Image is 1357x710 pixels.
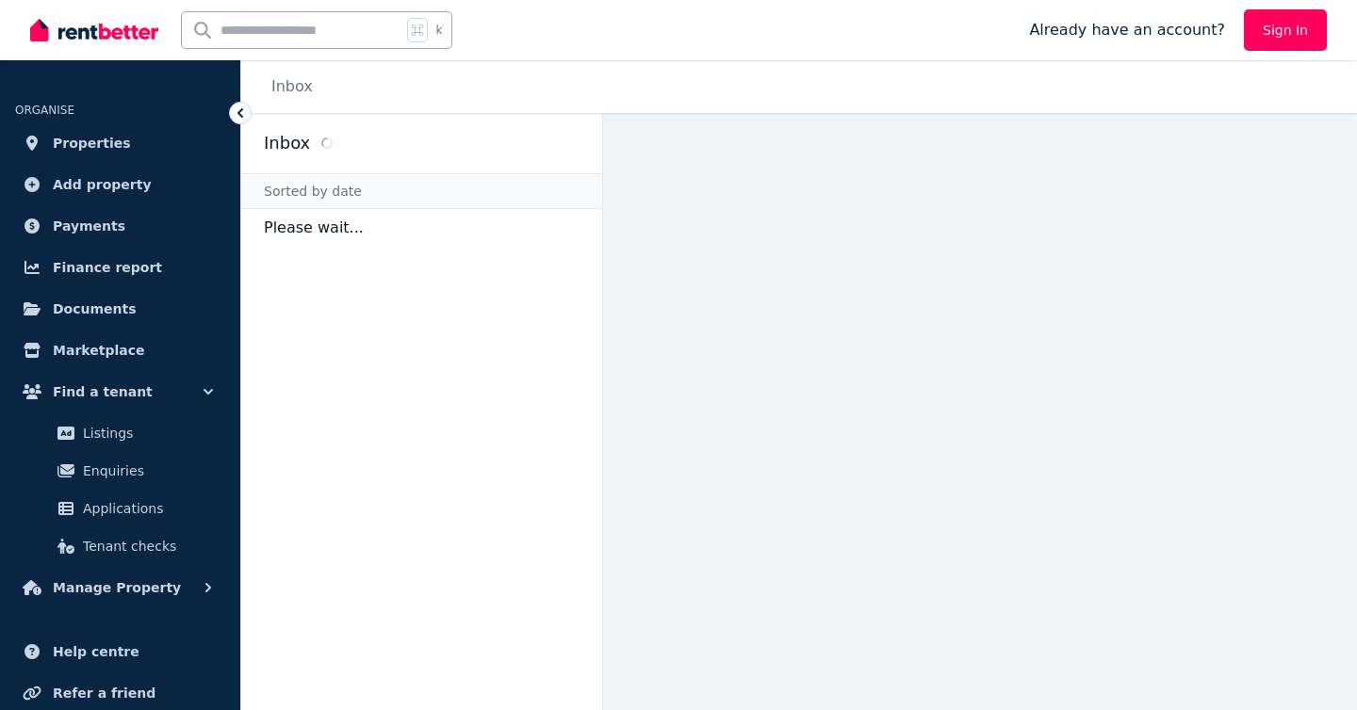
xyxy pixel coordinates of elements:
a: Tenant checks [23,527,218,565]
p: Please wait... [241,209,602,247]
a: Enquiries [23,452,218,490]
div: Sorted by date [241,173,602,209]
img: RentBetter [30,16,158,44]
span: k [435,23,442,38]
a: Finance report [15,249,225,286]
a: Help centre [15,633,225,670]
span: Refer a friend [53,682,155,704]
span: ORGANISE [15,104,74,117]
a: Listings [23,414,218,452]
span: Payments [53,215,125,237]
a: Inbox [271,77,313,95]
a: Marketplace [15,331,225,369]
span: Documents [53,298,137,320]
a: Properties [15,124,225,162]
a: Add property [15,166,225,203]
button: Manage Property [15,569,225,606]
a: Documents [15,290,225,328]
span: Listings [83,422,210,444]
span: Manage Property [53,576,181,599]
span: Find a tenant [53,380,153,403]
span: Already have an account? [1029,19,1225,41]
span: Add property [53,173,152,196]
span: Properties [53,132,131,154]
a: Sign In [1244,9,1327,51]
a: Payments [15,207,225,245]
span: Help centre [53,640,139,663]
span: Enquiries [83,460,210,482]
span: Applications [83,497,210,520]
span: Finance report [53,256,162,279]
a: Applications [23,490,218,527]
h2: Inbox [264,130,310,156]
nav: Breadcrumb [241,60,335,113]
span: Marketplace [53,339,144,362]
button: Find a tenant [15,373,225,411]
span: Tenant checks [83,535,210,557]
